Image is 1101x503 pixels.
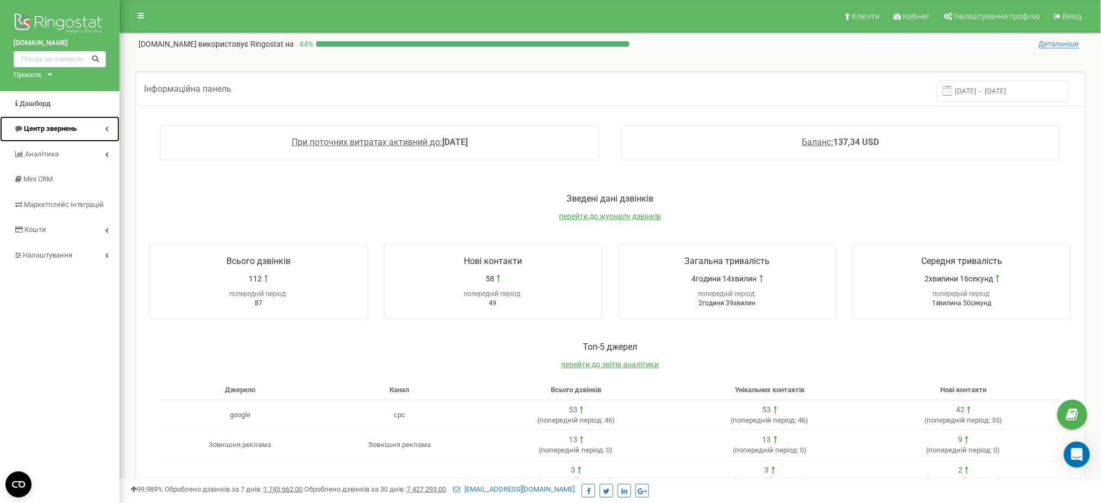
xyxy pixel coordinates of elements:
[263,485,303,493] u: 1 745 662,00
[933,290,991,298] span: попередній період:
[1064,442,1090,468] div: Open Intercom Messenger
[735,386,804,394] span: Унікальних контактів
[292,137,468,147] a: При поточних витратах активний до:[DATE]
[954,12,1040,21] span: Налаштування профілю
[956,405,965,416] div: 42
[929,476,992,485] span: попередній період:
[852,12,880,21] span: Клієнти
[692,273,757,284] span: 4години 14хвилин
[292,137,443,147] span: При поточних витратах активний до:
[924,273,993,284] span: 2хвилини 16секунд
[486,273,494,284] span: 58
[489,299,497,307] span: 49
[304,485,446,493] span: Оброблено дзвінків за 30 днів :
[14,38,106,48] a: [DOMAIN_NAME]
[699,299,756,307] span: 2години 39хвилин
[5,471,32,498] button: Open CMP widget
[927,476,1001,485] span: ( 0 )
[539,476,613,485] span: ( 0 )
[542,476,605,485] span: попередній період:
[542,446,605,454] span: попередній період:
[227,256,291,266] span: Всього дзвінків
[160,430,320,461] td: Зовнішня реклама
[551,386,601,394] span: Всього дзвінків
[160,400,320,430] td: google
[569,435,577,445] div: 13
[765,465,769,476] div: 3
[929,446,992,454] span: попередній період:
[320,400,480,430] td: cpc
[165,485,303,493] span: Оброблено дзвінків за 7 днів :
[922,256,1003,266] span: Середня тривалість
[453,485,575,493] a: [EMAIL_ADDRESS][DOMAIN_NAME]
[763,435,771,445] div: 13
[927,446,1001,454] span: ( 0 )
[571,465,575,476] div: 3
[14,51,106,67] input: Пошук за номером
[25,150,59,158] span: Аналiтика
[407,485,446,493] u: 7 427 293,00
[559,212,662,221] a: перейти до журналу дзвінків
[699,290,757,298] span: попередній період:
[735,446,798,454] span: попередній період:
[731,416,809,424] span: ( 46 )
[569,405,577,416] div: 53
[23,175,53,183] span: Mini CRM
[802,137,879,147] a: Баланс:137,34 USD
[390,386,410,394] span: Канал
[735,476,798,485] span: попередній період:
[464,290,522,298] span: попередній період:
[130,485,163,493] span: 99,989%
[927,416,990,424] span: попередній період:
[537,416,615,424] span: ( 46 )
[464,256,522,266] span: Нові контакти
[562,360,659,369] a: перейти до звітів аналітики
[567,193,654,204] span: Зведені дані дзвінків
[139,39,294,49] p: [DOMAIN_NAME]
[24,225,46,234] span: Кошти
[685,256,770,266] span: Загальна тривалість
[903,12,930,21] span: Кабінет
[958,435,962,445] div: 9
[14,70,41,80] div: Проєкти
[23,251,72,259] span: Налаштування
[144,84,231,94] span: Інформаційна панель
[940,386,986,394] span: Нові контакти
[320,430,480,461] td: Зовнішня реклама
[225,386,255,394] span: Джерело
[539,446,613,454] span: ( 0 )
[763,405,771,416] div: 53
[539,416,603,424] span: попередній період:
[1039,40,1079,48] span: Детальніше
[294,39,316,49] p: 44 %
[733,476,807,485] span: ( 0 )
[1063,12,1082,21] span: Вихід
[14,11,106,38] img: Ringostat logo
[733,446,807,454] span: ( 0 )
[802,137,834,147] span: Баланс:
[24,124,77,133] span: Центр звернень
[924,416,1002,424] span: ( 35 )
[229,290,287,298] span: попередній період:
[20,99,51,108] span: Дашборд
[958,465,962,476] div: 2
[733,416,797,424] span: попередній період:
[932,299,992,307] span: 1хвилина 50секунд
[24,200,104,209] span: Маркетплейс інтеграцій
[198,40,294,48] span: використовує Ringostat на
[255,299,262,307] span: 87
[583,342,638,352] span: Toп-5 джерел
[249,273,262,284] span: 112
